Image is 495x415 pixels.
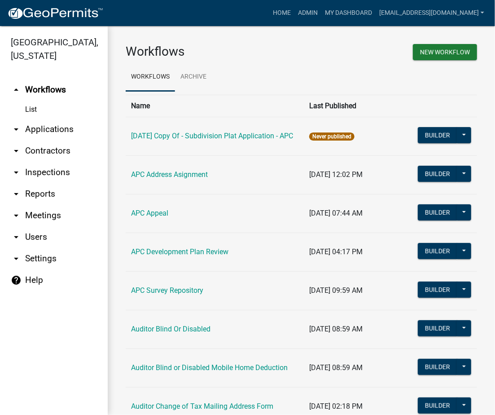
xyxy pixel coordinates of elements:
span: [DATE] 08:59 AM [309,363,363,372]
button: Builder [418,320,457,336]
a: [DATE] Copy Of - Subdivision Plat Application - APC [131,132,293,140]
i: arrow_drop_down [11,232,22,243]
button: Builder [418,166,457,182]
th: Last Published [304,95,412,117]
a: Auditor Change of Tax Mailing Address Form [131,402,273,411]
span: [DATE] 09:59 AM [309,286,363,295]
i: arrow_drop_down [11,210,22,221]
button: New Workflow [413,44,477,60]
span: [DATE] 08:59 AM [309,325,363,333]
i: arrow_drop_down [11,124,22,135]
i: arrow_drop_down [11,167,22,178]
button: Builder [418,397,457,414]
span: [DATE] 02:18 PM [309,402,363,411]
button: Builder [418,282,457,298]
button: Builder [418,204,457,221]
a: APC Development Plan Review [131,247,228,256]
button: Builder [418,243,457,259]
i: arrow_drop_down [11,253,22,264]
a: Admin [294,4,321,22]
a: Auditor Blind Or Disabled [131,325,210,333]
a: Auditor Blind or Disabled Mobile Home Deduction [131,363,288,372]
a: Home [269,4,294,22]
i: arrow_drop_up [11,84,22,95]
span: Never published [309,132,355,141]
span: [DATE] 04:17 PM [309,247,363,256]
a: [EMAIL_ADDRESS][DOMAIN_NAME] [376,4,488,22]
a: APC Appeal [131,209,168,217]
th: Name [126,95,304,117]
a: Workflows [126,63,175,92]
i: help [11,275,22,286]
button: Builder [418,359,457,375]
button: Builder [418,127,457,143]
i: arrow_drop_down [11,146,22,156]
span: [DATE] 12:02 PM [309,170,363,179]
h3: Workflows [126,44,295,59]
a: APC Survey Repository [131,286,203,295]
i: arrow_drop_down [11,189,22,199]
a: Archive [175,63,212,92]
a: My Dashboard [321,4,376,22]
span: [DATE] 07:44 AM [309,209,363,217]
a: APC Address Asignment [131,170,208,179]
